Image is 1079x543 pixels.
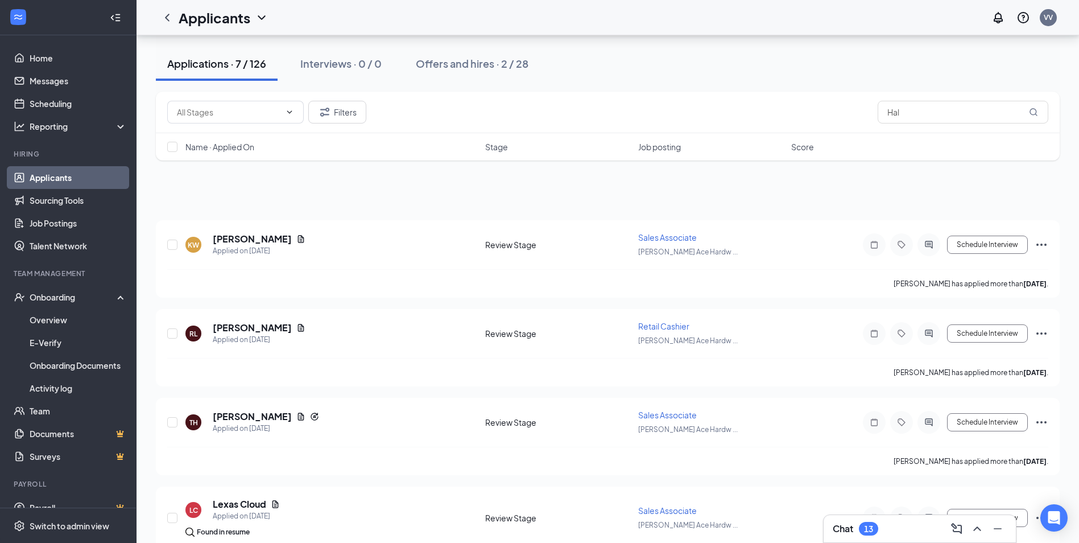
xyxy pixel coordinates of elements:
[296,412,305,421] svg: Document
[864,524,873,534] div: 13
[638,248,738,256] span: [PERSON_NAME] Ace Hardw ...
[213,334,305,345] div: Applied on [DATE]
[867,418,881,427] svg: Note
[485,239,631,250] div: Review Stage
[947,324,1028,343] button: Schedule Interview
[638,505,697,516] span: Sales Associate
[30,92,127,115] a: Scheduling
[485,417,631,428] div: Review Stage
[638,521,738,529] span: [PERSON_NAME] Ace Hardw ...
[308,101,366,124] button: Filter Filters
[894,279,1048,289] p: [PERSON_NAME] has applied more than .
[285,108,294,117] svg: ChevronDown
[14,121,25,132] svg: Analysis
[110,12,121,23] svg: Collapse
[791,141,814,153] span: Score
[991,11,1005,24] svg: Notifications
[30,212,127,235] a: Job Postings
[1035,416,1048,429] svg: Ellipses
[213,410,292,423] h5: [PERSON_NAME]
[895,418,908,427] svg: Tag
[867,329,881,338] svg: Note
[296,323,305,332] svg: Document
[638,410,697,420] span: Sales Associate
[271,500,280,509] svg: Document
[30,189,127,212] a: Sourcing Tools
[867,240,881,249] svg: Note
[638,425,738,434] span: [PERSON_NAME] Ace Hardw ...
[30,422,127,445] a: DocumentsCrown
[922,329,936,338] svg: ActiveChat
[947,236,1028,254] button: Schedule Interview
[922,418,936,427] svg: ActiveChat
[177,106,280,118] input: All Stages
[14,291,25,303] svg: UserCheck
[30,166,127,189] a: Applicants
[14,479,125,489] div: Payroll
[947,413,1028,431] button: Schedule Interview
[638,141,681,153] span: Job posting
[30,377,127,400] a: Activity log
[300,56,382,71] div: Interviews · 0 / 0
[867,513,881,523] svg: Note
[922,240,936,249] svg: ActiveChat
[30,235,127,257] a: Talent Network
[213,498,266,511] h5: Lexas Cloud
[416,56,528,71] div: Offers and hires · 2 / 28
[30,47,127,69] a: Home
[296,235,305,244] svg: Document
[30,331,127,354] a: E-Verify
[30,308,127,331] a: Overview
[30,69,127,92] a: Messages
[318,105,332,119] svg: Filter
[30,291,117,303] div: Onboarding
[14,520,25,532] svg: Settings
[160,11,174,24] svg: ChevronLeft
[14,269,125,278] div: Team Management
[485,141,508,153] span: Stage
[833,523,853,535] h3: Chat
[213,511,280,522] div: Applied on [DATE]
[991,522,1004,536] svg: Minimize
[878,101,1048,124] input: Search in applications
[30,354,127,377] a: Onboarding Documents
[950,522,964,536] svg: ComposeMessage
[30,121,127,132] div: Reporting
[1044,13,1053,22] div: VV
[1016,11,1030,24] svg: QuestionInfo
[167,56,266,71] div: Applications · 7 / 126
[185,528,195,537] img: search.bf7aa3482b7795d4f01b.svg
[197,526,250,538] div: Found in resume
[970,522,984,536] svg: ChevronUp
[213,233,292,245] h5: [PERSON_NAME]
[1029,108,1038,117] svg: MagnifyingGlass
[1023,457,1047,466] b: [DATE]
[948,520,966,538] button: ComposeMessage
[14,149,125,159] div: Hiring
[213,322,292,334] h5: [PERSON_NAME]
[255,11,268,24] svg: ChevronDown
[895,329,908,338] svg: Tag
[189,418,198,427] div: TH
[922,513,936,523] svg: ActiveChat
[638,232,697,242] span: Sales Associate
[989,520,1007,538] button: Minimize
[485,328,631,339] div: Review Stage
[1023,368,1047,377] b: [DATE]
[30,400,127,422] a: Team
[30,520,109,532] div: Switch to admin view
[189,329,197,339] div: RL
[310,412,319,421] svg: Reapply
[1035,511,1048,525] svg: Ellipses
[30,445,127,468] a: SurveysCrown
[947,509,1028,527] button: Schedule Interview
[1035,327,1048,340] svg: Ellipses
[968,520,986,538] button: ChevronUp
[638,336,738,345] span: [PERSON_NAME] Ace Hardw ...
[1023,279,1047,288] b: [DATE]
[185,141,254,153] span: Name · Applied On
[638,321,689,331] span: Retail Cashier
[30,496,127,519] a: PayrollCrown
[189,505,198,515] div: LC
